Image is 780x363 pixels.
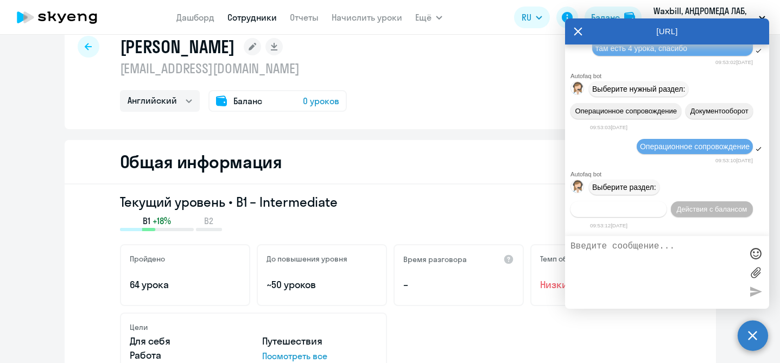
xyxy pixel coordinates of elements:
p: Для себя [130,334,245,348]
button: RU [514,7,550,28]
h2: Общая информация [120,151,282,173]
span: Ещё [415,11,432,24]
span: B1 [143,215,150,227]
span: Выберите нужный раздел: [592,85,685,93]
span: Документооборот [690,107,749,115]
p: – [403,278,514,292]
span: Операционное сопровождение [575,107,677,115]
p: ~50 уроков [267,278,377,292]
span: Выберите раздел: [592,183,656,192]
time: 09:53:02[DATE] [715,59,753,65]
button: Waxbill, АНДРОМЕДА ЛАБ, ООО [648,4,771,30]
h5: Время разговора [403,254,467,264]
p: Waxbill, АНДРОМЕДА ЛАБ, ООО [654,4,754,30]
h3: Текущий уровень • B1 – Intermediate [120,193,661,211]
h5: Темп обучения [540,254,593,264]
time: 09:53:12[DATE] [590,222,627,228]
span: Низкий [540,278,651,292]
div: Autofaq bot [570,171,769,177]
a: Сотрудники [227,12,277,23]
label: Лимит 10 файлов [747,264,764,281]
span: 0 уроков [303,94,339,107]
a: Дашборд [176,12,214,23]
button: Действия с балансом [671,201,753,217]
div: Баланс [591,11,620,24]
p: [EMAIL_ADDRESS][DOMAIN_NAME] [120,60,347,77]
p: 64 урока [130,278,240,292]
span: RU [522,11,531,24]
time: 09:53:03[DATE] [590,124,627,130]
h5: Цели [130,322,148,332]
a: Начислить уроки [332,12,402,23]
h1: [PERSON_NAME] [120,36,235,58]
button: Документооборот [686,103,753,119]
button: Действия по сотрудникам [570,201,667,217]
time: 09:53:10[DATE] [715,157,753,163]
a: Отчеты [290,12,319,23]
img: bot avatar [571,82,585,98]
button: Операционное сопровождение [570,103,681,119]
img: bot avatar [571,180,585,196]
button: Балансbalance [585,7,642,28]
h5: До повышения уровня [267,254,347,264]
span: Действия с балансом [676,205,747,213]
img: balance [624,12,635,23]
div: Autofaq bot [570,73,769,79]
p: Путешествия [262,334,377,348]
p: Посмотреть все [262,349,377,362]
span: B2 [204,215,213,227]
span: Операционное сопровождение [640,142,750,151]
p: Работа [130,348,245,362]
h5: Пройдено [130,254,165,264]
span: Баланс [233,94,262,107]
button: Ещё [415,7,442,28]
span: +18% [153,215,171,227]
span: Действия по сотрудникам [576,205,661,213]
